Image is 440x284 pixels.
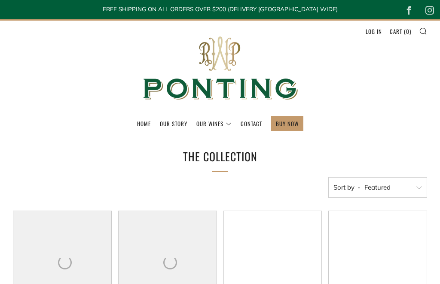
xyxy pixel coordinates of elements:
[406,27,409,36] span: 0
[390,24,411,38] a: Cart (0)
[134,21,306,116] img: Ponting Wines
[116,147,324,167] h1: The Collection
[160,117,187,130] a: Our Story
[366,24,382,38] a: Log in
[137,117,151,130] a: Home
[276,117,299,130] a: BUY NOW
[196,117,232,130] a: Our Wines
[241,117,262,130] a: Contact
